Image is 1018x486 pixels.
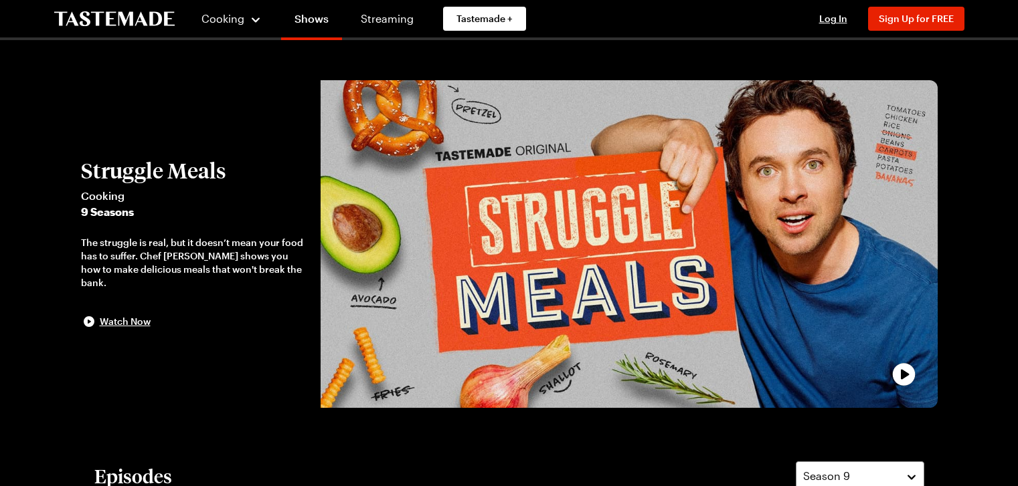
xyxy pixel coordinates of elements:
span: Tastemade + [456,12,513,25]
span: Watch Now [100,315,151,328]
span: Cooking [201,12,244,25]
button: Sign Up for FREE [868,7,964,31]
a: Tastemade + [443,7,526,31]
span: Log In [819,13,847,24]
span: 9 Seasons [81,204,307,220]
a: Shows [281,3,342,40]
span: Season 9 [803,468,850,484]
img: Struggle Meals [321,80,938,408]
span: Sign Up for FREE [879,13,954,24]
a: To Tastemade Home Page [54,11,175,27]
button: Cooking [201,3,262,35]
button: Log In [807,12,860,25]
button: Struggle MealsCooking9 SeasonsThe struggle is real, but it doesn’t mean your food has to suffer. ... [81,158,307,330]
button: play trailer [321,80,938,408]
span: Cooking [81,188,307,204]
h2: Struggle Meals [81,158,307,183]
div: The struggle is real, but it doesn’t mean your food has to suffer. Chef [PERSON_NAME] shows you h... [81,236,307,289]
